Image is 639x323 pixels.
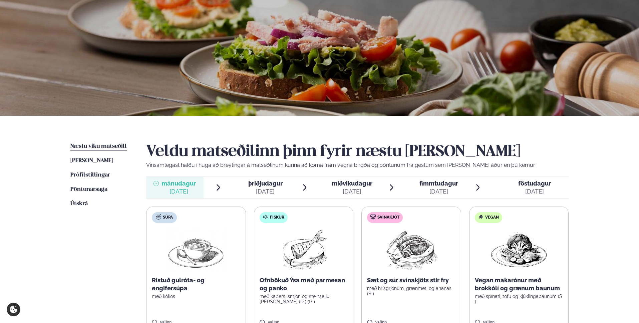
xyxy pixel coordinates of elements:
p: með kókos [152,294,240,299]
p: Ofnbökuð Ýsa með parmesan og panko [260,276,348,292]
span: miðvikudagur [332,180,372,187]
p: með spínati, tofu og kjúklingabaunum (S ) [475,294,563,304]
span: föstudagur [518,180,551,187]
span: mánudagur [162,180,196,187]
a: Útskrá [70,200,88,208]
span: Svínakjöt [377,215,399,220]
span: Pöntunarsaga [70,187,107,192]
a: [PERSON_NAME] [70,157,113,165]
img: Vegan.svg [478,214,484,220]
img: Fish.png [274,228,333,271]
img: soup.svg [156,214,161,220]
div: [DATE] [518,188,551,196]
p: Ristuð gulróta- og engifersúpa [152,276,240,292]
span: [PERSON_NAME] [70,158,113,164]
span: Súpa [163,215,173,220]
div: [DATE] [419,188,458,196]
span: Prófílstillingar [70,172,110,178]
a: Cookie settings [7,303,20,316]
img: Pork-Meat.png [382,228,441,271]
span: Fiskur [270,215,284,220]
span: Næstu viku matseðill [70,143,127,149]
a: Pöntunarsaga [70,186,107,194]
p: Sæt og súr svínakjöts stir fry [367,276,455,284]
a: Prófílstillingar [70,171,110,179]
a: Næstu viku matseðill [70,142,127,150]
img: Vegan.png [490,228,548,271]
img: fish.svg [263,214,268,220]
div: [DATE] [248,188,283,196]
img: Soup.png [167,228,225,271]
p: Vinsamlegast hafðu í huga að breytingar á matseðlinum kunna að koma fram vegna birgða og pöntunum... [146,161,569,169]
span: þriðjudagur [248,180,283,187]
div: [DATE] [162,188,196,196]
span: Vegan [485,215,499,220]
span: fimmtudagur [419,180,458,187]
p: Vegan makarónur með brokkólí og grænum baunum [475,276,563,292]
span: Útskrá [70,201,88,207]
p: með hrísgrjónum, grænmeti og ananas (S ) [367,286,455,296]
div: [DATE] [332,188,372,196]
h2: Veldu matseðilinn þinn fyrir næstu [PERSON_NAME] [146,142,569,161]
p: með kapers, smjöri og steinselju [PERSON_NAME] (D ) (G ) [260,294,348,304]
img: pork.svg [370,214,376,220]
